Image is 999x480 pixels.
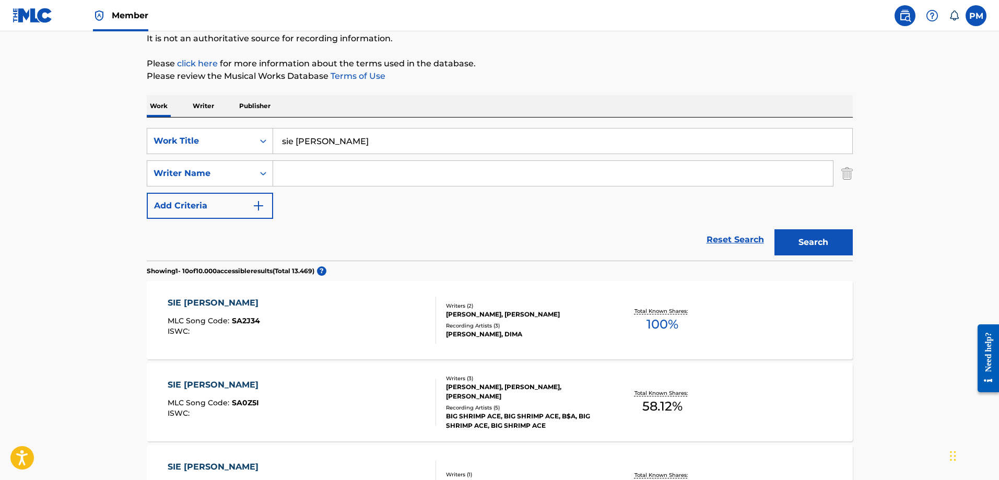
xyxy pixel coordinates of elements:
[147,57,853,70] p: Please for more information about the terms used in the database.
[922,5,943,26] div: Help
[147,32,853,45] p: It is not an authoritative source for recording information.
[634,471,690,479] p: Total Known Shares:
[774,229,853,255] button: Search
[446,382,604,401] div: [PERSON_NAME], [PERSON_NAME], [PERSON_NAME]
[446,374,604,382] div: Writers ( 3 )
[446,471,604,478] div: Writers ( 1 )
[147,281,853,359] a: SIE [PERSON_NAME]MLC Song Code:SA2J34ISWC:Writers (2)[PERSON_NAME], [PERSON_NAME]Recording Artist...
[168,326,192,336] span: ISWC :
[970,317,999,401] iframe: Resource Center
[154,167,248,180] div: Writer Name
[647,315,678,334] span: 100 %
[947,430,999,480] div: Chat-Widget
[634,389,690,397] p: Total Known Shares:
[147,70,853,83] p: Please review the Musical Works Database
[947,430,999,480] iframe: Chat Widget
[168,408,192,418] span: ISWC :
[949,10,959,21] div: Notifications
[93,9,105,22] img: Top Rightsholder
[634,307,690,315] p: Total Known Shares:
[168,379,264,391] div: SIE [PERSON_NAME]
[252,200,265,212] img: 9d2ae6d4665cec9f34b9.svg
[446,310,604,319] div: [PERSON_NAME], [PERSON_NAME]
[328,71,385,81] a: Terms of Use
[966,5,986,26] div: User Menu
[147,193,273,219] button: Add Criteria
[147,95,171,117] p: Work
[446,302,604,310] div: Writers ( 2 )
[168,398,232,407] span: MLC Song Code :
[168,297,264,309] div: SIE [PERSON_NAME]
[446,404,604,412] div: Recording Artists ( 5 )
[147,363,853,441] a: SIE [PERSON_NAME]MLC Song Code:SA0Z5IISWC:Writers (3)[PERSON_NAME], [PERSON_NAME], [PERSON_NAME]R...
[317,266,326,276] span: ?
[147,266,314,276] p: Showing 1 - 10 of 10.000 accessible results (Total 13.469 )
[841,160,853,186] img: Delete Criterion
[446,330,604,339] div: [PERSON_NAME], DIMA
[446,322,604,330] div: Recording Artists ( 3 )
[232,316,260,325] span: SA2J34
[13,8,53,23] img: MLC Logo
[926,9,938,22] img: help
[642,397,683,416] span: 58.12 %
[147,128,853,261] form: Search Form
[154,135,248,147] div: Work Title
[446,412,604,430] div: BIG SHRIMP ACE, BIG SHRIMP ACE, B$A, BIG SHRIMP ACE, BIG SHRIMP ACE
[236,95,274,117] p: Publisher
[168,461,264,473] div: SIE [PERSON_NAME]
[232,398,259,407] span: SA0Z5I
[177,58,218,68] a: click here
[895,5,915,26] a: Public Search
[899,9,911,22] img: search
[112,9,148,21] span: Member
[168,316,232,325] span: MLC Song Code :
[190,95,217,117] p: Writer
[950,440,956,472] div: Ziehen
[701,228,769,251] a: Reset Search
